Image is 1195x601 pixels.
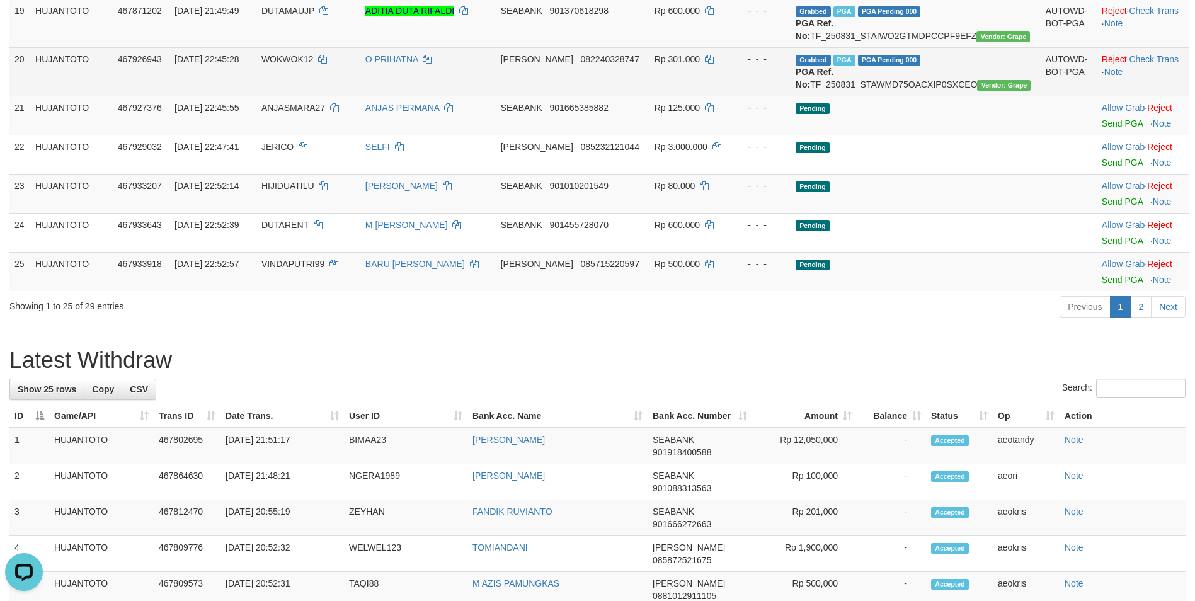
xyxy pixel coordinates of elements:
span: Accepted [931,543,969,554]
span: DUTARENT [261,220,309,230]
span: [DATE] 22:52:39 [174,220,239,230]
span: · [1102,142,1147,152]
td: aeotandy [993,428,1060,464]
th: Amount: activate to sort column ascending [752,404,857,428]
span: SEABANK [653,507,694,517]
span: JERICO [261,142,294,152]
span: [PERSON_NAME] [501,142,573,152]
span: Pending [796,220,830,231]
span: [PERSON_NAME] [653,542,725,552]
td: 467802695 [154,428,220,464]
a: Check Trans [1129,6,1179,16]
td: 20 [9,47,30,96]
span: Accepted [931,579,969,590]
span: HIJIDUATILU [261,181,314,191]
span: Copy [92,384,114,394]
div: - - - [736,4,786,17]
span: [DATE] 22:47:41 [174,142,239,152]
td: NGERA1989 [344,464,467,500]
span: [PERSON_NAME] [501,259,573,269]
td: - [857,428,926,464]
td: HUJANTOTO [30,252,113,291]
th: Trans ID: activate to sort column ascending [154,404,220,428]
span: Pending [796,103,830,114]
span: Rp 301.000 [655,54,700,64]
th: User ID: activate to sort column ascending [344,404,467,428]
a: Note [1104,67,1123,77]
td: aeokris [993,536,1060,572]
span: Copy 901666272663 to clipboard [653,519,711,529]
span: [PERSON_NAME] [501,54,573,64]
span: DUTAMAUJP [261,6,314,16]
a: 1 [1110,296,1131,318]
a: Reject [1147,103,1172,113]
a: Note [1153,275,1172,285]
a: Note [1065,507,1084,517]
span: SEABANK [501,220,542,230]
td: 3 [9,500,49,536]
div: - - - [736,101,786,114]
td: · [1097,213,1189,252]
a: Next [1151,296,1186,318]
span: [DATE] 22:52:57 [174,259,239,269]
a: Show 25 rows [9,379,84,400]
span: Marked by aeorony [833,55,855,66]
span: [PERSON_NAME] [653,578,725,588]
a: Reject [1147,259,1172,269]
span: Copy 085872521675 to clipboard [653,555,711,565]
td: BIMAA23 [344,428,467,464]
td: HUJANTOTO [49,464,154,500]
a: Allow Grab [1102,181,1145,191]
span: Copy 082240328747 to clipboard [580,54,639,64]
span: 467933918 [118,259,162,269]
span: · [1102,259,1147,269]
span: Vendor URL: https://settle31.1velocity.biz [976,31,1030,42]
span: SEABANK [501,181,542,191]
span: Accepted [931,435,969,446]
th: Game/API: activate to sort column ascending [49,404,154,428]
span: SEABANK [653,471,694,481]
span: Accepted [931,507,969,518]
span: CSV [130,384,148,394]
span: [DATE] 22:45:55 [174,103,239,113]
div: - - - [736,258,786,270]
td: [DATE] 20:55:19 [220,500,344,536]
a: Send PGA [1102,157,1143,168]
a: Allow Grab [1102,142,1145,152]
a: Reject [1147,220,1172,230]
td: HUJANTOTO [49,536,154,572]
a: Previous [1060,296,1110,318]
a: FANDIK RUVIANTO [472,507,552,517]
a: Note [1065,435,1084,445]
span: 467933643 [118,220,162,230]
span: Rp 600.000 [655,6,700,16]
span: Rp 500.000 [655,259,700,269]
span: ANJASMARA27 [261,103,325,113]
span: Copy 085232121044 to clipboard [580,142,639,152]
span: Show 25 rows [18,384,76,394]
span: Grabbed [796,55,831,66]
th: Bank Acc. Number: activate to sort column ascending [648,404,752,428]
td: 1 [9,428,49,464]
div: - - - [736,180,786,192]
a: Reject [1147,142,1172,152]
td: HUJANTOTO [49,500,154,536]
span: Copy 901010201549 to clipboard [549,181,608,191]
span: Copy 901455728070 to clipboard [549,220,608,230]
td: WELWEL123 [344,536,467,572]
span: PGA Pending [858,55,921,66]
td: Rp 1,900,000 [752,536,857,572]
a: Note [1065,542,1084,552]
a: Note [1153,197,1172,207]
span: Marked by aeowina [833,6,855,17]
a: Note [1065,578,1084,588]
span: Copy 0881012911105 to clipboard [653,591,716,601]
td: · [1097,135,1189,174]
td: 21 [9,96,30,135]
span: Copy 085715220597 to clipboard [580,259,639,269]
span: [DATE] 21:49:49 [174,6,239,16]
a: M [PERSON_NAME] [365,220,448,230]
a: M AZIS PAMUNGKAS [472,578,559,588]
input: Search: [1096,379,1186,398]
span: Rp 125.000 [655,103,700,113]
